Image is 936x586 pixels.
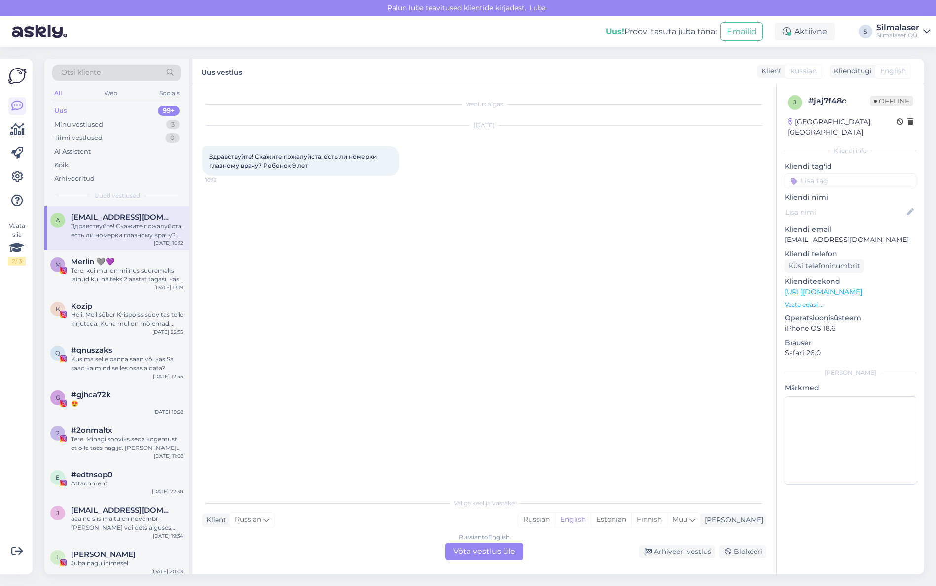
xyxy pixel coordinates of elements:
[870,96,913,106] span: Offline
[808,95,870,107] div: # jaj7f48c
[71,399,183,408] div: 😍
[859,25,872,38] div: S
[719,545,766,558] div: Blokeeri
[201,65,242,78] label: Uus vestlus
[526,3,549,12] span: Luba
[153,373,183,380] div: [DATE] 12:45
[785,287,862,296] a: [URL][DOMAIN_NAME]
[166,120,180,130] div: 3
[154,284,183,291] div: [DATE] 13:19
[165,133,180,143] div: 0
[606,26,717,37] div: Proovi tasuta juba täna:
[876,32,919,39] div: Silmalaser OÜ
[876,24,930,39] a: SilmalaserSilmalaser OÜ
[775,23,835,40] div: Aktiivne
[785,300,916,309] p: Vaata edasi ...
[54,174,95,184] div: Arhiveeritud
[54,133,103,143] div: Tiimi vestlused
[631,513,667,527] div: Finnish
[202,515,226,525] div: Klient
[701,515,763,525] div: [PERSON_NAME]
[202,121,766,130] div: [DATE]
[102,87,119,100] div: Web
[445,543,523,560] div: Võta vestlus üle
[52,87,64,100] div: All
[55,349,60,357] span: q
[71,222,183,240] div: Здравствуйте! Скажите пожалуйста, есть ли номерки глазному врачу? Ребенок 9 лет
[71,310,183,328] div: Heii! Meil sõber Krispoiss soovitas teile kirjutada. Kuna mul on mõlemad silmad -5 kanti, siis mõ...
[785,276,916,287] p: Klienditeekond
[785,338,916,348] p: Brauser
[56,474,60,481] span: e
[785,173,916,188] input: Lisa tag
[876,24,919,32] div: Silmalaser
[71,346,112,355] span: #qnuszaks
[555,513,591,527] div: English
[591,513,631,527] div: Estonian
[880,66,906,76] span: English
[757,66,782,76] div: Klient
[785,235,916,245] p: [EMAIL_ADDRESS][DOMAIN_NAME]
[71,213,174,222] span: Alissa3@yandex.ru
[8,221,26,266] div: Vaata siia
[71,355,183,373] div: Kus ma selle panna saan või kas Sa saad ka mind selles osas aidata?
[235,515,261,525] span: Russian
[56,216,60,224] span: A
[8,257,26,266] div: 2 / 3
[152,488,183,495] div: [DATE] 22:30
[154,240,183,247] div: [DATE] 10:12
[153,408,183,415] div: [DATE] 19:28
[785,383,916,393] p: Märkmed
[54,120,103,130] div: Minu vestlused
[71,515,183,532] div: aaa no siis ma tulen novembri [PERSON_NAME] voi dets alguses uuringule ja m2rtsis opile kui silm ...
[55,261,61,268] span: M
[518,513,555,527] div: Russian
[54,106,67,116] div: Uus
[785,146,916,155] div: Kliendi info
[785,313,916,323] p: Operatsioonisüsteem
[202,100,766,109] div: Vestlus algas
[157,87,181,100] div: Socials
[61,68,101,78] span: Otsi kliente
[71,506,174,515] span: jasmine.mahov@gmail.com
[71,559,183,568] div: Juba nagu inimesel
[71,257,115,266] span: Merlin 🩶💜
[205,176,242,184] span: 10:12
[71,435,183,452] div: Tere. Minagi sooviks seda kogemust, et olla taas nägija. [PERSON_NAME] alates neljandast klassist...
[71,302,92,310] span: Kozip
[639,545,715,558] div: Arhiveeri vestlus
[56,305,60,312] span: K
[71,470,112,479] span: #edtnsop0
[154,452,183,460] div: [DATE] 11:08
[785,161,916,172] p: Kliendi tag'id
[785,323,916,334] p: iPhone OS 18.6
[785,192,916,203] p: Kliendi nimi
[459,533,510,542] div: Russian to English
[71,426,112,435] span: #2onmaltx
[54,160,69,170] div: Kõik
[830,66,872,76] div: Klienditugi
[720,22,763,41] button: Emailid
[785,249,916,259] p: Kliendi telefon
[153,532,183,540] div: [DATE] 19:34
[785,368,916,377] div: [PERSON_NAME]
[71,390,111,399] span: #gjhca72k
[56,429,60,437] span: 2
[94,191,140,200] span: Uued vestlused
[788,117,897,138] div: [GEOGRAPHIC_DATA], [GEOGRAPHIC_DATA]
[71,266,183,284] div: Tere, kui mul on miinus suuremaks lainud kui näiteks 2 aastat tagasi, kas siis on üldse mõtet sil...
[71,479,183,488] div: Attachment
[606,27,624,36] b: Uus!
[56,553,60,561] span: L
[8,67,27,85] img: Askly Logo
[71,550,136,559] span: Lisabet Loigu
[785,348,916,358] p: Safari 26.0
[152,328,183,336] div: [DATE] 22:55
[785,207,905,218] input: Lisa nimi
[785,259,864,273] div: Küsi telefoninumbrit
[158,106,180,116] div: 99+
[209,153,378,169] span: Здравствуйте! Скажите пожалуйста, есть ли номерки глазному врачу? Ребенок 9 лет
[151,568,183,575] div: [DATE] 20:03
[672,515,687,524] span: Muu
[56,394,60,401] span: g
